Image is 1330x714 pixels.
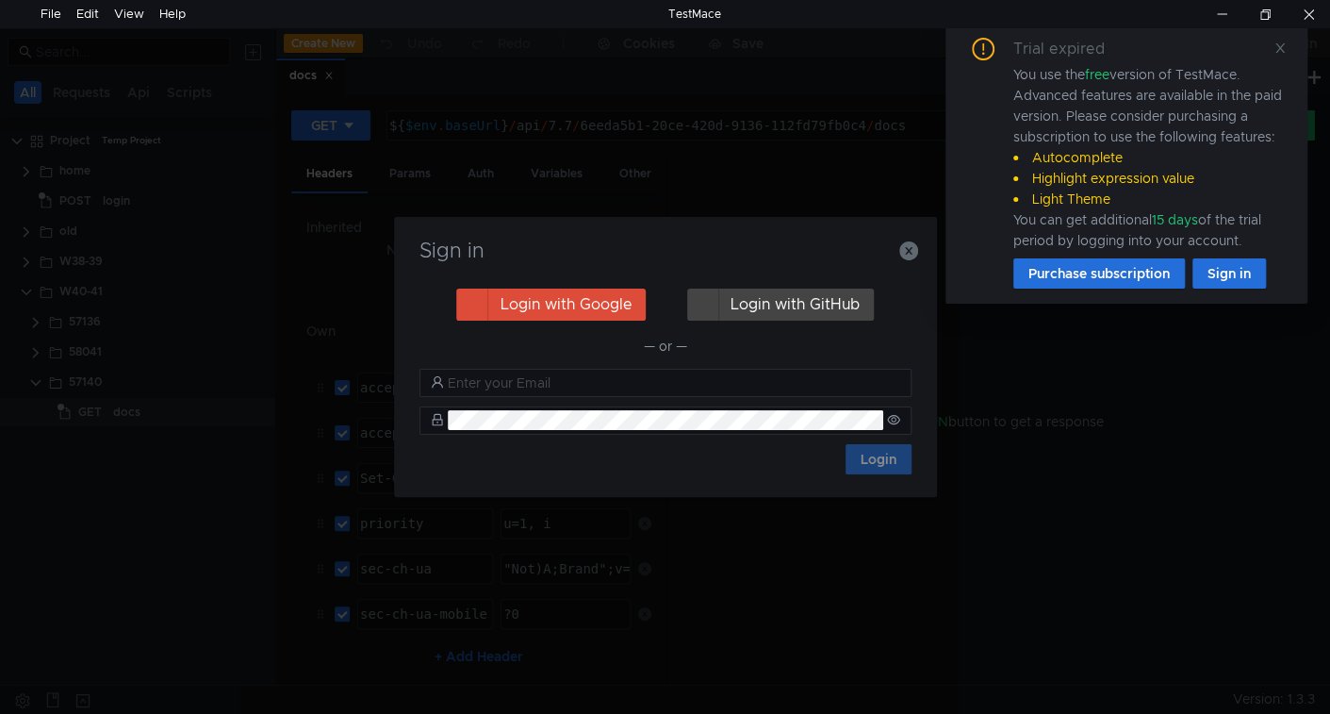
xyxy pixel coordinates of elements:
[419,335,911,357] div: — or —
[1085,66,1109,83] span: free
[1152,211,1198,228] span: 15 days
[1013,209,1285,251] div: You can get additional of the trial period by logging into your account.
[456,289,646,321] button: Login with Google
[1013,64,1285,251] div: You use the version of TestMace. Advanced features are available in the paid version. Please cons...
[1013,147,1285,168] li: Autocomplete
[687,289,874,321] button: Login with GitHub
[1013,168,1285,189] li: Highlight expression value
[417,240,914,262] h3: Sign in
[1013,38,1127,60] div: Trial expired
[1192,258,1266,289] button: Sign in
[448,373,900,393] input: Enter your Email
[1013,189,1285,209] li: Light Theme
[1013,258,1185,289] button: Purchase subscription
